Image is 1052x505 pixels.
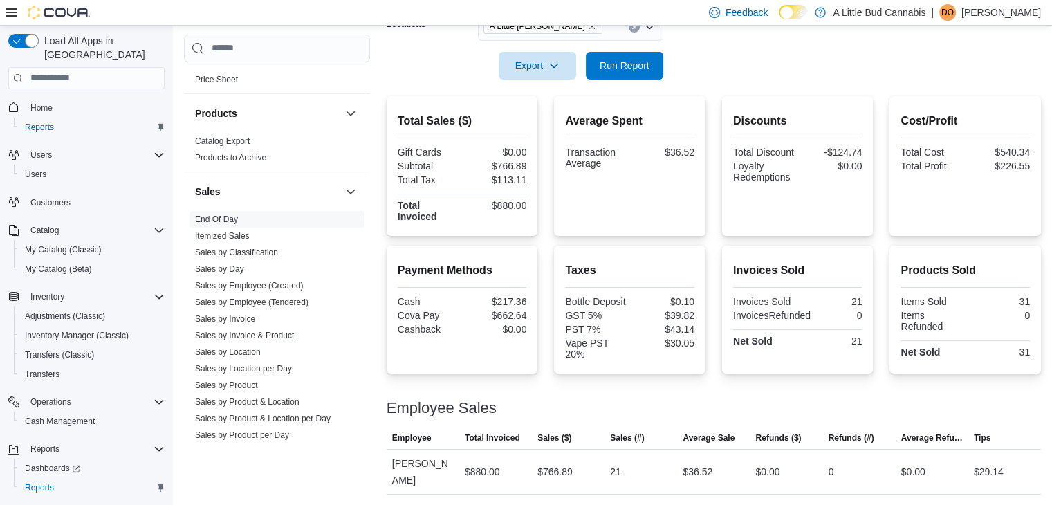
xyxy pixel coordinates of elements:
a: Cash Management [19,413,100,430]
button: Run Report [586,52,663,80]
button: Operations [25,394,77,410]
span: Transfers [19,366,165,383]
span: Adjustments (Classic) [19,308,165,324]
a: Itemized Sales [195,231,250,241]
span: Sales (#) [610,432,644,443]
a: End Of Day [195,214,238,224]
div: $113.11 [465,174,526,185]
div: $0.00 [755,463,779,480]
div: 0 [829,463,834,480]
span: Reports [25,482,54,493]
button: Home [3,98,170,118]
div: Sales [184,211,370,449]
div: $30.05 [633,338,694,349]
button: Reports [14,118,170,137]
img: Cova [28,6,90,19]
button: Sales [342,183,359,200]
a: Sales by Product per Day [195,430,289,440]
div: Cash [398,296,459,307]
div: Total Profit [901,160,962,172]
a: Home [25,100,58,116]
div: Transaction Average [565,147,627,169]
h2: Average Spent [565,113,694,129]
span: Inventory [25,288,165,305]
span: My Catalog (Beta) [25,264,92,275]
button: Reports [25,441,65,457]
div: $0.00 [901,463,925,480]
a: Users [19,166,52,183]
div: 0 [968,310,1030,321]
h2: Total Sales ($) [398,113,527,129]
span: Total Invoiced [465,432,520,443]
span: Export [507,52,568,80]
div: Total Cost [901,147,962,158]
a: Price Sheet [195,75,238,84]
a: My Catalog (Classic) [19,241,107,258]
div: GST 5% [565,310,627,321]
span: Sales by Product & Location [195,396,299,407]
a: Sales by Product & Location [195,397,299,407]
span: Customers [25,194,165,211]
div: Total Tax [398,174,459,185]
button: Users [14,165,170,184]
span: Catalog [30,225,59,236]
span: Transfers [25,369,59,380]
div: Gift Cards [398,147,459,158]
div: $0.10 [633,296,694,307]
div: $766.89 [465,160,526,172]
span: A Little [PERSON_NAME] [490,19,585,33]
span: Load All Apps in [GEOGRAPHIC_DATA] [39,34,165,62]
h2: Cost/Profit [901,113,1030,129]
span: Inventory [30,291,64,302]
div: Items Sold [901,296,962,307]
div: $36.52 [633,147,694,158]
span: Dashboards [25,463,80,474]
h3: Employee Sales [387,400,497,416]
div: Vape PST 20% [565,338,627,360]
a: Sales by Classification [195,248,278,257]
span: Inventory Manager (Classic) [19,327,165,344]
span: Adjustments (Classic) [25,311,105,322]
span: Home [30,102,53,113]
div: [PERSON_NAME] [387,450,459,494]
span: Operations [30,396,71,407]
h2: Invoices Sold [733,262,862,279]
span: Reports [19,119,165,136]
span: Users [19,166,165,183]
span: Sales by Product per Day [195,430,289,441]
button: Remove A Little Bud Summerland from selection in this group [588,22,596,30]
div: $662.64 [465,310,526,321]
button: Transfers (Classic) [14,345,170,365]
span: Operations [25,394,165,410]
span: Reports [25,441,165,457]
a: Dashboards [19,460,86,477]
h2: Products Sold [901,262,1030,279]
span: Catalog Export [195,136,250,147]
button: Reports [14,478,170,497]
span: Users [25,169,46,180]
button: Reports [3,439,170,459]
div: Bottle Deposit [565,296,627,307]
span: End Of Day [195,214,238,225]
div: $217.36 [465,296,526,307]
span: Price Sheet [195,74,238,85]
a: Inventory Manager (Classic) [19,327,134,344]
span: Reports [30,443,59,454]
span: Sales ($) [537,432,571,443]
button: Export [499,52,576,80]
button: Adjustments (Classic) [14,306,170,326]
button: Products [195,107,340,120]
span: DO [941,4,954,21]
strong: Total Invoiced [398,200,437,222]
div: 21 [800,336,862,347]
div: $540.34 [968,147,1030,158]
div: Products [184,133,370,172]
span: My Catalog (Classic) [19,241,165,258]
span: Reports [19,479,165,496]
span: Products to Archive [195,152,266,163]
span: Refunds ($) [755,432,801,443]
button: Sales [195,185,340,199]
span: My Catalog (Beta) [19,261,165,277]
button: Inventory Manager (Classic) [14,326,170,345]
